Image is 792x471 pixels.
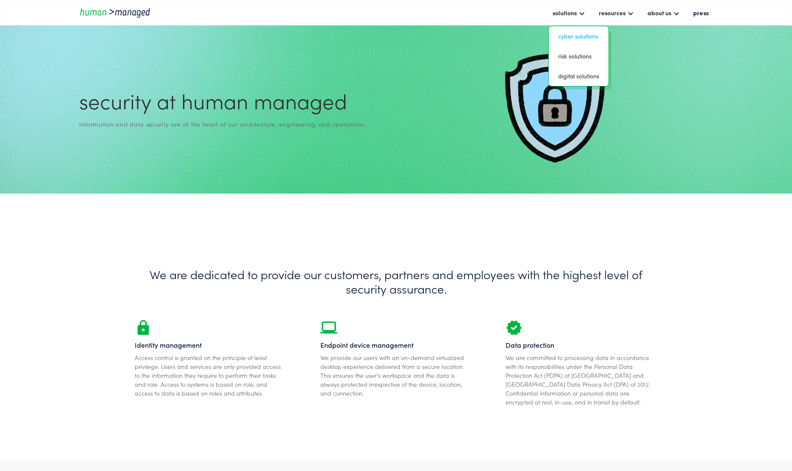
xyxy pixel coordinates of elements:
[506,353,657,407] div: We are committed to processing data in accordance with its responsibilities under the Personal Da...
[599,8,625,18] div: resources
[320,353,472,398] div: We provide our users with an on-demand virtualized desktop experience delivered from a secure loc...
[552,69,605,83] a: digital solutions
[79,89,393,112] h1: security at Human managed
[689,6,713,20] a: press
[643,6,684,20] div: about us
[79,7,156,18] a: home
[552,50,605,63] a: risk solutions
[548,6,589,20] div: solutions
[506,340,657,350] div: Data protection
[320,340,472,350] div: Endpoint device management
[79,120,393,128] div: Information and data security are at the heart of our architecture, engineering, and operations.
[552,30,605,43] a: Cyber solutions
[135,353,286,398] div: Access control is granted on the principle of least privilege. Users and services are only provid...
[647,8,671,18] div: about us
[553,8,577,18] div: solutions
[135,340,286,350] div: Identity management
[595,6,638,20] div: resources
[135,267,658,296] h1: We are dedicated to provide our customers, partners and employees with the highest level of secur...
